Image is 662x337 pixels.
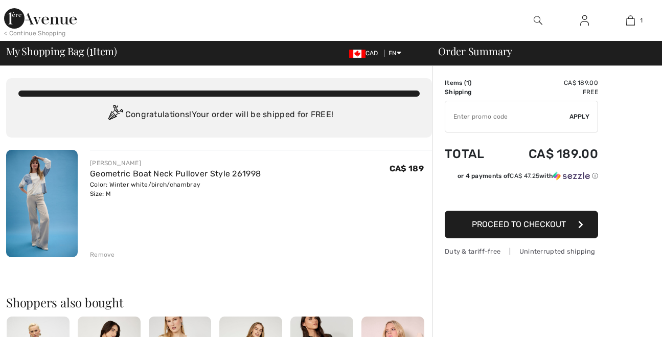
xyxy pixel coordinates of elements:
span: 1 [640,16,643,25]
span: Proceed to Checkout [472,219,566,229]
button: Proceed to Checkout [445,211,598,238]
div: Duty & tariff-free | Uninterrupted shipping [445,246,598,256]
div: [PERSON_NAME] [90,159,261,168]
a: Geometric Boat Neck Pullover Style 261998 [90,169,261,178]
span: EN [389,50,401,57]
div: < Continue Shopping [4,29,66,38]
td: CA$ 189.00 [500,78,598,87]
img: search the website [534,14,542,27]
td: Shipping [445,87,500,97]
div: Order Summary [426,46,656,56]
td: Free [500,87,598,97]
img: My Bag [626,14,635,27]
iframe: PayPal-paypal [445,184,598,207]
h2: Shoppers also bought [6,296,432,308]
iframe: Opens a widget where you can find more information [597,306,652,332]
span: Apply [569,112,590,121]
span: My Shopping Bag ( Item) [6,46,117,56]
div: or 4 payments ofCA$ 47.25withSezzle Click to learn more about Sezzle [445,171,598,184]
span: CA$ 189 [390,164,424,173]
span: CA$ 47.25 [510,172,539,179]
img: Geometric Boat Neck Pullover Style 261998 [6,150,78,257]
a: Sign In [572,14,597,27]
span: 1 [466,79,469,86]
input: Promo code [445,101,569,132]
div: Remove [90,250,115,259]
img: Sezzle [553,171,590,181]
td: Items ( ) [445,78,500,87]
img: 1ère Avenue [4,8,77,29]
div: or 4 payments of with [458,171,598,181]
span: 1 [89,43,93,57]
img: My Info [580,14,589,27]
span: CAD [349,50,382,57]
div: Color: Winter white/birch/chambray Size: M [90,180,261,198]
a: 1 [608,14,653,27]
td: CA$ 189.00 [500,137,598,171]
td: Total [445,137,500,171]
img: Canadian Dollar [349,50,366,58]
div: Congratulations! Your order will be shipped for FREE! [18,105,420,125]
img: Congratulation2.svg [105,105,125,125]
